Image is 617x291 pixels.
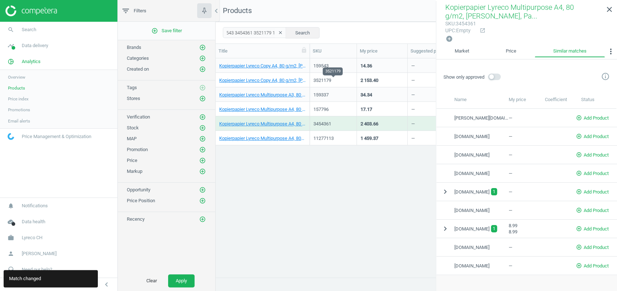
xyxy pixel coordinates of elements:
button: add_circle_outline [199,186,206,194]
button: add_circle_outline [199,146,206,153]
span: [DOMAIN_NAME] [454,244,489,251]
div: — [411,121,415,130]
button: add_circle [445,35,453,43]
span: Save filter [151,28,182,34]
i: add_circle_outline [576,115,582,121]
span: Products [223,6,252,15]
div: 17.17 [360,106,372,113]
i: add_circle [446,35,453,42]
i: add_circle_outline [151,28,158,34]
span: Add Product [576,133,609,140]
button: add_circle_outline [199,135,206,142]
span: Verification [127,114,150,120]
button: add_circle_outline [199,66,206,73]
span: Search [22,26,36,33]
i: timeline [4,39,18,53]
a: open_in_new [476,28,485,34]
button: Search [285,27,320,38]
i: cloud_done [4,215,18,229]
div: — [411,106,415,115]
button: add_circle_outline [199,197,206,204]
i: headset_mic [4,263,18,277]
button: add_circle_outline [199,95,206,102]
i: more_vert [606,47,615,56]
a: Kopierpapier Lyreco Multipurpose A4, 80 g/m2, [PERSON_NAME], Palette à 100'000 [PERSON_NAME], Empty [219,121,306,127]
button: add_circle_outline [199,44,206,51]
div: 157796 [313,106,353,113]
button: add_circle_outline [199,216,206,223]
span: [DOMAIN_NAME] [454,152,489,158]
button: add_circle_outlineAdd Product [572,242,613,253]
div: 11277113 [313,135,353,142]
i: work [4,231,18,245]
button: chevron_right [439,185,452,199]
button: add_circle_outlineAdd Product [572,113,613,123]
div: — [509,244,545,251]
span: 1 [493,188,495,195]
div: 14.36 [360,63,372,69]
i: search [4,23,18,37]
span: [DOMAIN_NAME] [454,226,489,232]
div: — [509,170,545,177]
span: Categories [127,55,149,61]
div: — [509,152,545,158]
span: sku [445,21,455,26]
div: : Empty [445,27,476,34]
span: Filters [134,8,146,14]
span: Stores [127,96,140,101]
i: close [605,5,614,14]
span: Data delivery [22,42,48,49]
i: person [4,247,18,261]
button: add_circle_outlineAdd Product [572,261,613,271]
div: My price [360,48,404,54]
a: Similar matches [535,45,605,58]
i: add_circle_outline [576,152,582,158]
span: Need our help? [22,266,52,273]
i: pie_chart_outlined [4,55,18,68]
div: Match changed [4,270,98,287]
span: [DOMAIN_NAME] [454,263,489,269]
button: add_circle_outlineAdd Product [572,205,613,216]
div: — [411,63,415,72]
button: add_circle_outline [199,55,206,62]
div: 2 153.40 [360,77,378,84]
span: Opportunity [127,187,150,192]
div: — [509,115,545,121]
i: add_circle_outline [199,84,206,91]
i: add_circle_outline [576,263,582,269]
div: 159337 [313,92,353,98]
div: — [411,77,415,86]
div: grid [216,58,617,270]
button: add_circle_outlineSave filter [118,24,215,38]
span: [DOMAIN_NAME] [454,207,489,214]
div: Coefficient [545,96,581,103]
i: add_circle_outline [199,66,206,72]
i: add_circle_outline [576,189,582,195]
div: — [509,263,545,269]
span: Recency [127,216,145,222]
div: Title [218,48,307,54]
div: — [509,189,545,195]
div: Status [581,96,616,103]
span: Markup [127,169,142,174]
div: 3521179 [323,67,343,75]
span: [PERSON_NAME] [22,250,57,257]
a: Market [436,45,487,58]
span: Add Product [576,115,609,121]
i: clear [278,30,283,35]
button: add_circle_outline [199,113,206,121]
i: add_circle_outline [199,187,206,193]
span: Analytics [22,58,41,65]
button: chevron_right [439,222,452,236]
span: upc [445,28,455,33]
span: Add Product [576,152,609,158]
button: add_circle_outline [199,157,206,164]
span: Promotions [8,107,30,113]
span: Lyreco CH [22,234,42,241]
span: Show only approved [443,74,484,80]
span: Add Product [576,189,609,195]
button: add_circle_outlineAdd Product [572,150,613,160]
span: MAP [127,136,137,141]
